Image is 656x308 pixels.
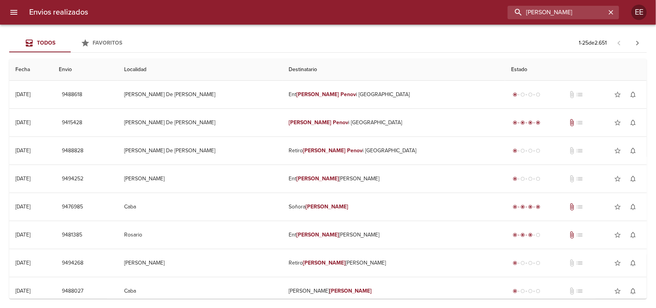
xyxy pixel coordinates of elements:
span: radio_button_unchecked [536,92,540,97]
span: radio_button_unchecked [536,261,540,265]
div: Generado [511,287,542,295]
span: No tiene pedido asociado [576,287,584,295]
div: Tabs Envios [9,34,132,52]
td: Soñora [282,193,505,221]
span: star_border [614,119,621,127]
span: 9415428 [62,118,82,128]
span: radio_button_unchecked [520,261,525,265]
em: [PERSON_NAME] [329,288,372,294]
span: radio_button_checked [536,120,540,125]
span: star_border [614,231,621,239]
div: Generado [511,175,542,183]
div: [DATE] [15,231,30,238]
div: [DATE] [15,119,30,126]
span: radio_button_checked [513,120,517,125]
div: [DATE] [15,288,30,294]
em: [PERSON_NAME] [296,175,339,182]
span: radio_button_checked [513,233,517,237]
div: Generado [511,147,542,155]
span: Tiene documentos adjuntos [568,119,576,127]
td: Retiro [PERSON_NAME] [282,249,505,277]
td: [PERSON_NAME] De [PERSON_NAME] [118,109,282,137]
em: [PERSON_NAME] [303,147,345,154]
span: 9488618 [62,90,82,100]
span: radio_button_unchecked [528,176,533,181]
span: radio_button_unchecked [536,233,540,237]
span: No tiene pedido asociado [576,259,584,267]
button: Agregar a favoritos [610,255,625,271]
span: No tiene documentos adjuntos [568,175,576,183]
span: star_border [614,147,621,155]
th: Fecha [9,59,53,81]
span: star_border [614,175,621,183]
span: radio_button_unchecked [520,289,525,293]
span: star_border [614,287,621,295]
input: buscar [508,6,606,19]
span: star_border [614,259,621,267]
button: Agregar a favoritos [610,199,625,215]
button: Activar notificaciones [625,283,641,299]
span: No tiene pedido asociado [576,203,584,211]
td: [PERSON_NAME] [118,249,282,277]
div: [DATE] [15,260,30,266]
span: Pagina anterior [610,39,628,47]
button: Activar notificaciones [625,227,641,243]
span: No tiene pedido asociado [576,147,584,155]
span: radio_button_unchecked [536,289,540,293]
button: Agregar a favoritos [610,87,625,102]
em: Penov [347,147,362,154]
em: [PERSON_NAME] [296,231,339,238]
td: i [GEOGRAPHIC_DATA] [282,109,505,137]
span: radio_button_checked [528,205,533,209]
td: Rosario [118,221,282,249]
span: radio_button_checked [528,233,533,237]
span: notifications_none [629,259,637,267]
span: radio_button_checked [513,92,517,97]
td: [PERSON_NAME] [282,277,505,305]
div: Generado [511,91,542,98]
button: 9476985 [59,200,86,214]
button: 9415428 [59,116,85,130]
span: No tiene documentos adjuntos [568,147,576,155]
td: [PERSON_NAME] De [PERSON_NAME] [118,137,282,165]
span: radio_button_checked [513,148,517,153]
span: notifications_none [629,231,637,239]
span: star_border [614,203,621,211]
th: Destinatario [282,59,505,81]
button: 9488828 [59,144,86,158]
span: radio_button_checked [513,176,517,181]
span: radio_button_unchecked [528,261,533,265]
span: 9481385 [62,230,82,240]
button: Activar notificaciones [625,255,641,271]
button: menu [5,3,23,22]
button: Activar notificaciones [625,143,641,158]
em: Penov [333,119,348,126]
td: Caba [118,193,282,221]
span: radio_button_unchecked [528,289,533,293]
span: Pagina siguiente [628,34,647,52]
button: 9481385 [59,228,85,242]
span: radio_button_checked [520,233,525,237]
span: notifications_none [629,147,637,155]
span: radio_button_unchecked [520,148,525,153]
span: radio_button_checked [513,289,517,293]
th: Estado [505,59,647,81]
td: Ent [PERSON_NAME] [282,165,505,193]
span: 9476985 [62,202,83,212]
span: radio_button_checked [520,120,525,125]
span: 9488828 [62,146,83,156]
button: 9488618 [59,88,85,102]
p: 1 - 25 de 2.651 [579,39,607,47]
span: radio_button_unchecked [528,92,533,97]
span: 9494252 [62,174,83,184]
button: 9494268 [59,256,86,270]
span: radio_button_unchecked [536,148,540,153]
td: [PERSON_NAME] [118,165,282,193]
span: 9488027 [62,286,83,296]
div: [DATE] [15,175,30,182]
span: No tiene pedido asociado [576,175,584,183]
span: radio_button_checked [528,120,533,125]
em: [PERSON_NAME] [306,203,348,210]
span: No tiene documentos adjuntos [568,259,576,267]
span: 9494268 [62,258,83,268]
